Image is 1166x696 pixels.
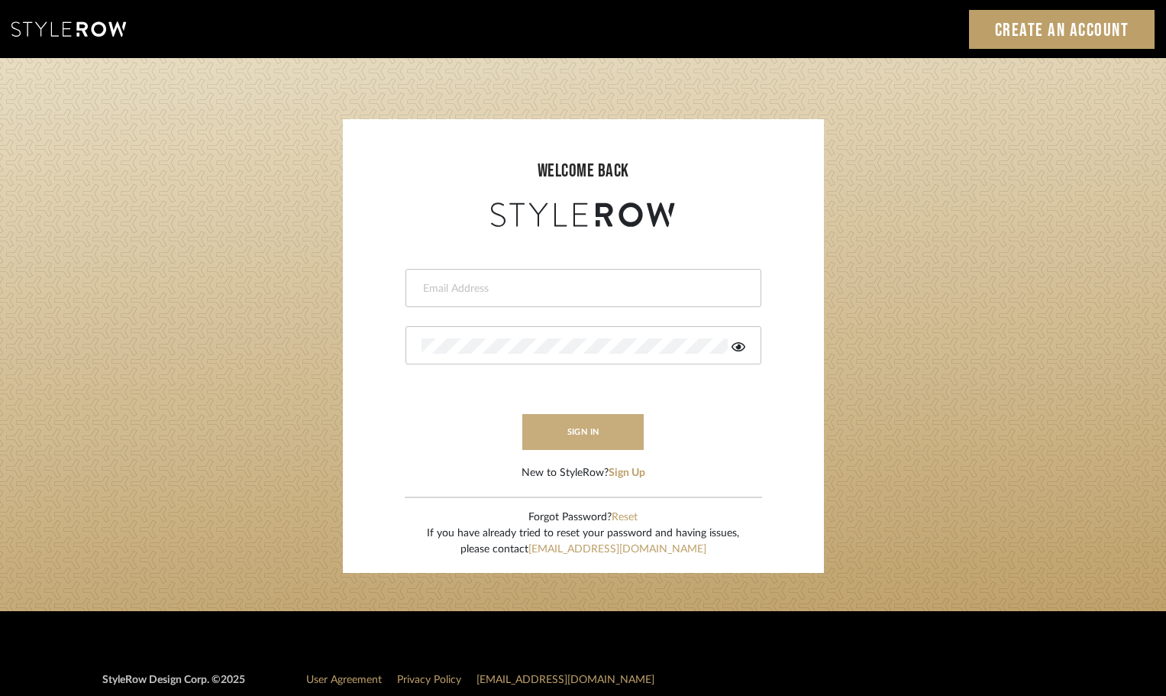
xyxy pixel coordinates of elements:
a: User Agreement [306,675,382,685]
button: Sign Up [609,465,645,481]
a: [EMAIL_ADDRESS][DOMAIN_NAME] [528,544,706,555]
a: Privacy Policy [397,675,461,685]
button: sign in [522,414,644,450]
a: [EMAIL_ADDRESS][DOMAIN_NAME] [476,675,654,685]
a: Create an Account [969,10,1155,49]
button: Reset [612,510,638,526]
input: Email Address [422,281,741,296]
div: New to StyleRow? [522,465,645,481]
div: welcome back [358,157,809,185]
div: Forgot Password? [427,510,739,526]
div: If you have already tried to reset your password and having issues, please contact [427,526,739,558]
